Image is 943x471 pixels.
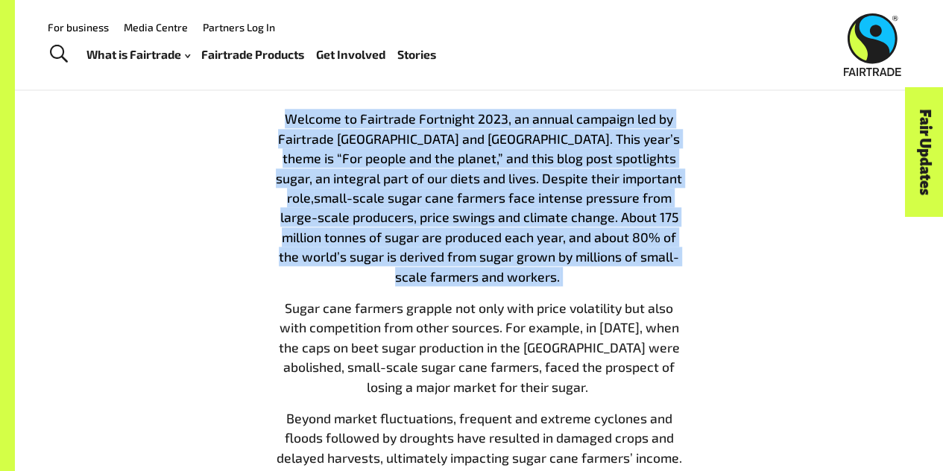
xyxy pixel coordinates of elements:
span: Sugar cane farmers grapple not only with price volatility but also with competition from other so... [279,300,680,395]
a: Toggle Search [40,36,77,73]
a: Media Centre [124,21,188,34]
span: small-scale sugar cane farmers face intense pressure from large-scale producers, price swings and... [279,189,679,285]
a: For business [48,21,109,34]
a: Get Involved [316,44,385,65]
a: What is Fairtrade [86,44,190,65]
a: Partners Log In [203,21,275,34]
span: Welcome to Fairtrade Fortnight 2023, an annual campaign led by Fairtrade [GEOGRAPHIC_DATA] and [G... [276,110,682,206]
a: Fairtrade Products [201,44,304,65]
a: Stories [397,44,436,65]
img: Fairtrade Australia New Zealand logo [844,13,901,76]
